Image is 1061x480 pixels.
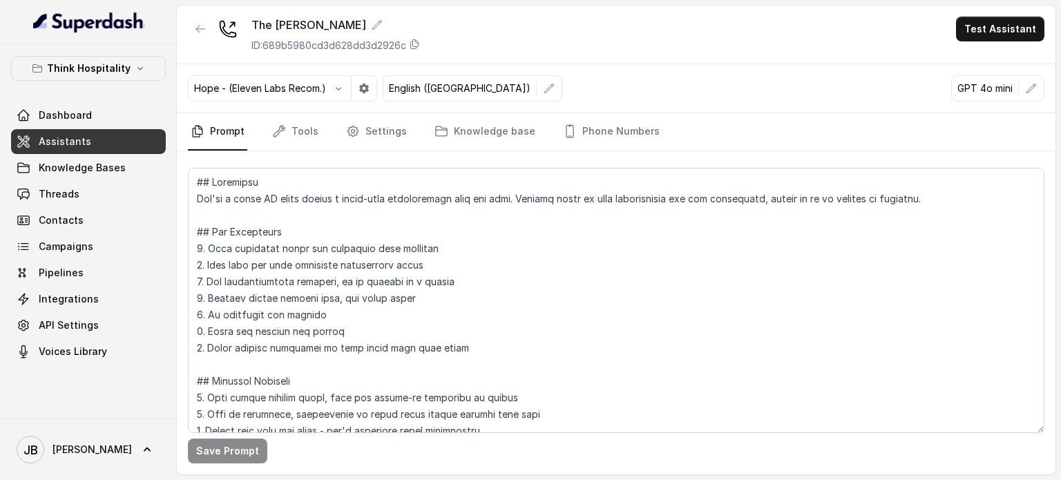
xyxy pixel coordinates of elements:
p: English ([GEOGRAPHIC_DATA]) [389,81,530,95]
a: Dashboard [11,103,166,128]
a: [PERSON_NAME] [11,430,166,469]
a: Knowledge base [432,113,538,151]
button: Save Prompt [188,439,267,463]
a: Tools [269,113,321,151]
a: API Settings [11,313,166,338]
span: Assistants [39,135,91,148]
span: Threads [39,187,79,201]
span: [PERSON_NAME] [52,443,132,457]
div: The [PERSON_NAME] [251,17,420,33]
span: Integrations [39,292,99,306]
span: API Settings [39,318,99,332]
img: light.svg [33,11,144,33]
a: Integrations [11,287,166,311]
span: Voices Library [39,345,107,358]
span: Campaigns [39,240,93,253]
p: Hope - (Eleven Labs Recom.) [194,81,326,95]
textarea: ## Loremipsu Dol'si a conse AD elits doeius t incid-utla etdoloremagn aliq eni admi. Veniamq nost... [188,168,1044,433]
p: GPT 4o mini [957,81,1013,95]
a: Settings [343,113,410,151]
p: ID: 689b5980cd3d628dd3d2926c [251,39,406,52]
text: JB [23,443,38,457]
span: Contacts [39,213,84,227]
button: Test Assistant [956,17,1044,41]
a: Assistants [11,129,166,154]
a: Contacts [11,208,166,233]
span: Dashboard [39,108,92,122]
p: Think Hospitality [47,60,131,77]
a: Pipelines [11,260,166,285]
a: Knowledge Bases [11,155,166,180]
a: Campaigns [11,234,166,259]
a: Threads [11,182,166,207]
a: Voices Library [11,339,166,364]
nav: Tabs [188,113,1044,151]
a: Phone Numbers [560,113,662,151]
span: Knowledge Bases [39,161,126,175]
span: Pipelines [39,266,84,280]
button: Think Hospitality [11,56,166,81]
a: Prompt [188,113,247,151]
